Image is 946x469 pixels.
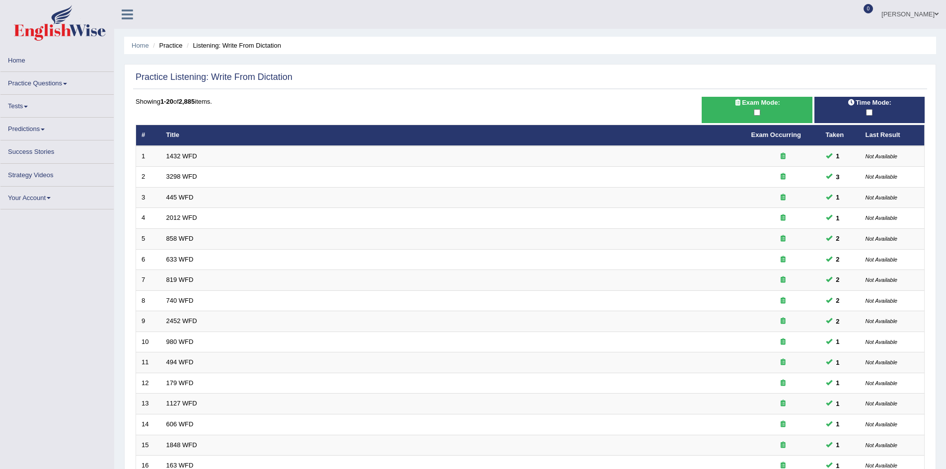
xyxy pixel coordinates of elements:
[166,214,197,221] a: 2012 WFD
[866,401,897,406] small: Not Available
[160,98,173,105] b: 1-20
[751,131,801,138] a: Exam Occurring
[0,118,114,137] a: Predictions
[136,352,161,373] td: 11
[136,414,161,435] td: 14
[166,152,197,160] a: 1432 WFD
[136,311,161,332] td: 9
[751,296,815,306] div: Exam occurring question
[751,152,815,161] div: Exam occurring question
[751,172,815,182] div: Exam occurring question
[832,274,844,285] span: You can still take this question
[136,97,925,106] div: Showing of items.
[866,298,897,304] small: Not Available
[866,318,897,324] small: Not Available
[136,290,161,311] td: 8
[832,151,844,161] span: You can still take this question
[832,419,844,429] span: You can still take this question
[866,236,897,242] small: Not Available
[832,357,844,368] span: You can still take this question
[136,332,161,352] td: 10
[866,463,897,469] small: Not Available
[866,442,897,448] small: Not Available
[0,164,114,183] a: Strategy Videos
[0,49,114,68] a: Home
[864,4,873,13] span: 0
[166,400,197,407] a: 1127 WFD
[832,440,844,450] span: You can still take this question
[179,98,195,105] b: 2,885
[866,421,897,427] small: Not Available
[166,173,197,180] a: 3298 WFD
[136,125,161,146] th: #
[136,187,161,208] td: 3
[184,41,281,50] li: Listening: Write From Dictation
[751,213,815,223] div: Exam occurring question
[866,277,897,283] small: Not Available
[832,399,844,409] span: You can still take this question
[844,97,895,108] span: Time Mode:
[166,276,194,283] a: 819 WFD
[832,378,844,388] span: You can still take this question
[136,208,161,229] td: 4
[860,125,925,146] th: Last Result
[136,373,161,394] td: 12
[832,233,844,244] span: You can still take this question
[136,146,161,167] td: 1
[136,270,161,291] td: 7
[136,394,161,414] td: 13
[832,254,844,265] span: You can still take this question
[866,153,897,159] small: Not Available
[751,255,815,265] div: Exam occurring question
[832,295,844,306] span: You can still take this question
[166,256,194,263] a: 633 WFD
[0,187,114,206] a: Your Account
[166,317,197,325] a: 2452 WFD
[166,462,194,469] a: 163 WFD
[832,192,844,202] span: You can still take this question
[751,379,815,388] div: Exam occurring question
[751,234,815,244] div: Exam occurring question
[0,95,114,114] a: Tests
[751,317,815,326] div: Exam occurring question
[751,193,815,202] div: Exam occurring question
[751,441,815,450] div: Exam occurring question
[136,167,161,188] td: 2
[166,338,194,345] a: 980 WFD
[866,339,897,345] small: Not Available
[866,359,897,365] small: Not Available
[150,41,182,50] li: Practice
[820,125,860,146] th: Taken
[751,358,815,367] div: Exam occurring question
[832,316,844,327] span: You can still take this question
[832,336,844,347] span: You can still take this question
[866,380,897,386] small: Not Available
[166,235,194,242] a: 858 WFD
[730,97,784,108] span: Exam Mode:
[166,194,194,201] a: 445 WFD
[0,140,114,160] a: Success Stories
[832,213,844,223] span: You can still take this question
[161,125,746,146] th: Title
[166,420,194,428] a: 606 WFD
[866,215,897,221] small: Not Available
[0,72,114,91] a: Practice Questions
[866,257,897,263] small: Not Available
[832,172,844,182] span: You can still take this question
[702,97,812,123] div: Show exams occurring in exams
[751,337,815,347] div: Exam occurring question
[136,72,292,82] h2: Practice Listening: Write From Dictation
[166,358,194,366] a: 494 WFD
[136,249,161,270] td: 6
[751,399,815,408] div: Exam occurring question
[132,42,149,49] a: Home
[751,420,815,429] div: Exam occurring question
[751,275,815,285] div: Exam occurring question
[136,228,161,249] td: 5
[166,441,197,449] a: 1848 WFD
[866,195,897,201] small: Not Available
[136,435,161,456] td: 15
[866,174,897,180] small: Not Available
[166,297,194,304] a: 740 WFD
[166,379,194,387] a: 179 WFD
